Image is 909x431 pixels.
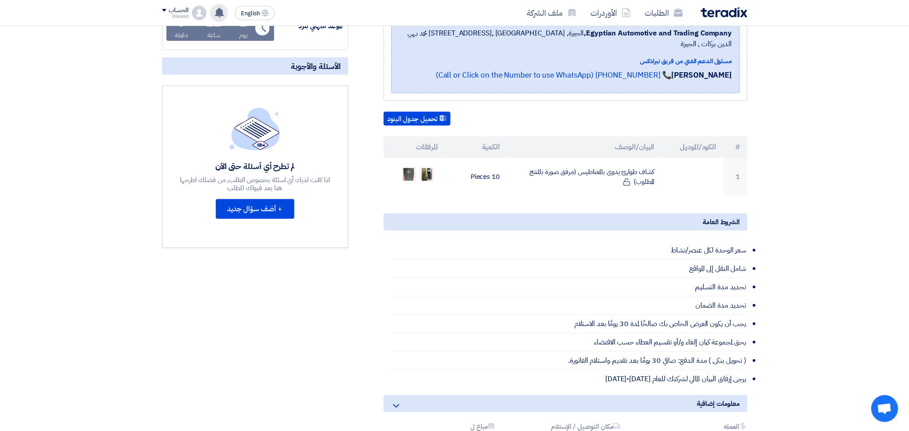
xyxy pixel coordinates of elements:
td: كشاف طوارئ يدوى بالمغناطيس (مرفق صورة بالمنتج المطلوب) [507,158,662,196]
button: English [235,6,275,20]
a: ملف الشركة [520,2,584,23]
a: الطلبات [638,2,690,23]
b: Egyptian Automotive and Trading Company, [584,28,732,39]
span: English [241,10,260,17]
div: 2 [240,16,247,29]
img: __1756382332757.jpg [420,166,433,183]
button: + أضف سؤال جديد [216,199,294,219]
span: الأسئلة والأجوبة [291,61,341,71]
th: البيان/الوصف [507,136,662,158]
img: __1756382340183.jpg [402,164,415,185]
th: الكود/الموديل [662,136,724,158]
span: الشروط العامة [703,217,740,227]
div: ساعة [207,30,220,40]
span: الجيزة, [GEOGRAPHIC_DATA] ,[STREET_ADDRESS] محمد بهي الدين بركات , الجيزة [399,28,732,49]
li: تحديد مدة التسليم [393,278,747,296]
div: Waleed [162,14,188,19]
li: يرجى إرفاق البيان المالي لشركتك للعام [DATE]-[DATE] [393,370,747,388]
img: Teradix logo [701,7,747,17]
li: يجب أن يكون العرض الخاص بك صالحًا لمدة 30 يومًا بعد الاستلام [393,315,747,333]
div: لم تطرح أي أسئلة حتى الآن [179,161,331,171]
td: 10 Pieces [445,158,507,196]
div: مسئول الدعم الفني من فريق تيرادكس [399,57,732,66]
div: 22 [206,16,222,29]
img: profile_test.png [192,6,206,20]
li: سعر الوحدة لكل عنصر/نشاط [393,241,747,260]
button: تحميل جدول البنود [384,112,450,126]
li: تحديد مدة الضمان [393,296,747,315]
img: empty_state_list.svg [230,108,280,150]
li: يحق لمجموعة كيان إلغاء و/أو تقسيم العطاء حسب الاقتضاء [393,333,747,352]
div: دقيقة [175,30,188,40]
li: ( تحويل بنكى ) مدة الدفع: صافي 30 يومًا بعد تقديم واستلام الفاتورة. [393,352,747,370]
td: 1 [724,158,747,196]
th: المرفقات [384,136,446,158]
a: Open chat [871,395,898,422]
a: الأوردرات [584,2,638,23]
a: 📞 [PHONE_NUMBER] (Call or Click on the Number to use WhatsApp) [436,70,672,81]
strong: [PERSON_NAME] [672,70,732,81]
div: 3 [178,16,185,29]
div: اذا كانت لديك أي اسئلة بخصوص الطلب, من فضلك اطرحها هنا بعد قبولك للطلب [179,176,331,192]
div: الحساب [169,7,188,14]
div: يوم [239,30,248,40]
th: # [724,136,747,158]
th: الكمية [445,136,507,158]
span: معلومات إضافية [697,399,740,409]
div: الموعد النهائي للرد [276,21,343,31]
li: شامل النقل إلى المواقع [393,260,747,278]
